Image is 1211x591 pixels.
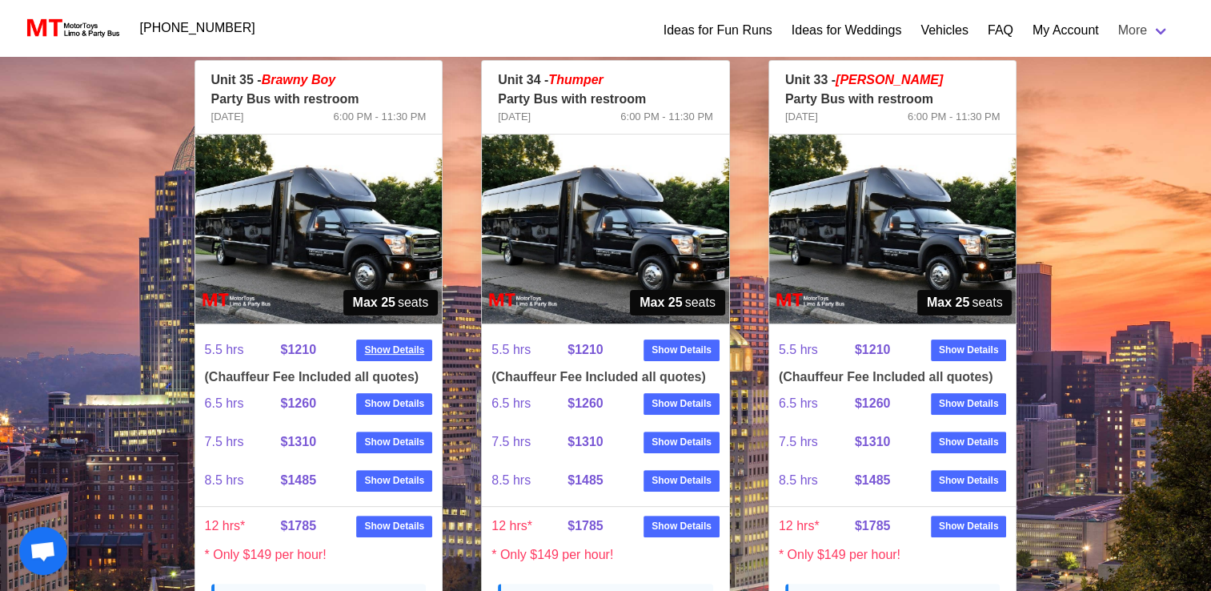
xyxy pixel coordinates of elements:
strong: Show Details [364,519,424,533]
p: Party Bus with restroom [498,90,713,109]
h4: (Chauffeur Fee Included all quotes) [779,369,1007,384]
strong: Max 25 [353,293,395,312]
span: 7.5 hrs [779,423,855,461]
strong: $1260 [855,396,891,410]
strong: $1310 [280,435,316,448]
strong: Show Details [939,519,999,533]
strong: $1785 [567,519,603,533]
strong: Show Details [652,435,712,449]
img: MotorToys Logo [22,17,121,39]
strong: Show Details [652,519,712,533]
span: 5.5 hrs [205,331,281,369]
strong: $1260 [280,396,316,410]
a: FAQ [988,21,1013,40]
strong: Show Details [652,473,712,488]
a: [PHONE_NUMBER] [130,12,265,44]
span: 7.5 hrs [205,423,281,461]
span: 6:00 PM - 11:30 PM [908,109,1000,125]
strong: $1785 [280,519,316,533]
strong: Show Details [939,473,999,488]
strong: Max 25 [640,293,682,312]
a: My Account [1033,21,1099,40]
span: 8.5 hrs [205,461,281,500]
span: 7.5 hrs [491,423,567,461]
img: 34%2001.jpg [482,135,729,324]
strong: $1485 [567,473,603,487]
span: [DATE] [211,109,244,125]
span: 6:00 PM - 11:30 PM [334,109,427,125]
p: * Only $149 per hour! [769,545,1017,565]
span: 8.5 hrs [779,461,855,500]
strong: $1310 [567,435,603,448]
span: seats [343,290,439,316]
strong: Show Details [652,396,712,411]
strong: Max 25 [927,293,969,312]
strong: Show Details [364,473,424,488]
strong: Show Details [939,435,999,449]
strong: Show Details [364,435,424,449]
strong: $1210 [855,343,891,356]
strong: Show Details [939,343,999,357]
img: 33%2001.jpg [769,135,1017,324]
strong: $1485 [280,473,316,487]
a: Ideas for Weddings [792,21,902,40]
strong: Show Details [364,396,424,411]
span: [DATE] [498,109,531,125]
h4: (Chauffeur Fee Included all quotes) [491,369,720,384]
a: Vehicles [920,21,968,40]
strong: Show Details [939,396,999,411]
em: Thumper [548,73,603,86]
strong: Show Details [652,343,712,357]
span: [DATE] [785,109,818,125]
h4: (Chauffeur Fee Included all quotes) [205,369,433,384]
span: 6.5 hrs [205,384,281,423]
strong: Show Details [364,343,424,357]
strong: $1310 [855,435,891,448]
p: Party Bus with restroom [785,90,1000,109]
strong: $1485 [855,473,891,487]
strong: $1210 [567,343,603,356]
span: 8.5 hrs [491,461,567,500]
span: seats [917,290,1013,316]
span: 6.5 hrs [779,384,855,423]
span: 5.5 hrs [491,331,567,369]
p: Unit 33 - [785,70,1000,90]
p: Unit 35 - [211,70,427,90]
strong: $1210 [280,343,316,356]
a: More [1109,14,1179,46]
strong: $1260 [567,396,603,410]
p: Party Bus with restroom [211,90,427,109]
span: 6.5 hrs [491,384,567,423]
span: 6:00 PM - 11:30 PM [620,109,713,125]
p: * Only $149 per hour! [195,545,443,565]
div: Open chat [19,527,67,575]
p: Unit 34 - [498,70,713,90]
p: * Only $149 per hour! [482,545,729,565]
a: Ideas for Fun Runs [664,21,772,40]
strong: $1785 [855,519,891,533]
span: 12 hrs* [779,507,855,545]
em: Brawny Boy [262,73,335,86]
img: 35%2001.jpg [195,135,443,324]
span: seats [630,290,725,316]
span: 5.5 hrs [779,331,855,369]
span: 12 hrs* [205,507,281,545]
span: 12 hrs* [491,507,567,545]
em: [PERSON_NAME] [836,73,943,86]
